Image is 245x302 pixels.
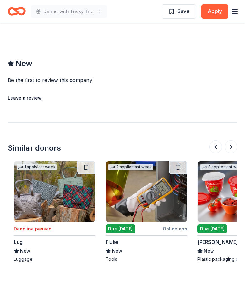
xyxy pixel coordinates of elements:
div: Similar donors [8,143,61,153]
div: 1 apply last week [17,164,57,170]
div: 2 applies last week [108,164,153,170]
div: Luggage [14,256,95,262]
img: Image for Lug [14,161,95,222]
button: Dinner with Tricky Tray and Live Entertainment . Featuring cuisine from local restaurants. [31,5,107,18]
img: Image for Fluke [106,161,187,222]
span: New [15,58,32,69]
span: New [204,247,214,255]
span: New [20,247,30,255]
div: Due [DATE] [197,224,227,233]
div: Lug [14,238,23,246]
span: Dinner with Tricky Tray and Live Entertainment . Featuring cuisine from local restaurants. [43,8,94,15]
div: Online app [163,225,187,233]
span: Save [177,7,189,15]
div: Deadline passed [14,225,52,233]
button: Leave a review [8,94,42,102]
a: Image for Fluke2 applieslast weekDue [DATE]Online appFlukeNewTools [106,161,187,262]
a: Image for Lug1 applylast weekDeadline passedLugNewLuggage [14,161,95,262]
div: Fluke [106,238,118,246]
div: Be the first to review this company! [8,76,171,84]
div: 3 applies last week [200,164,245,170]
div: Due [DATE] [106,224,135,233]
button: Save [162,4,196,19]
button: Apply [201,4,228,19]
span: New [112,247,122,255]
div: Tools [106,256,187,262]
a: Home [8,4,26,19]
